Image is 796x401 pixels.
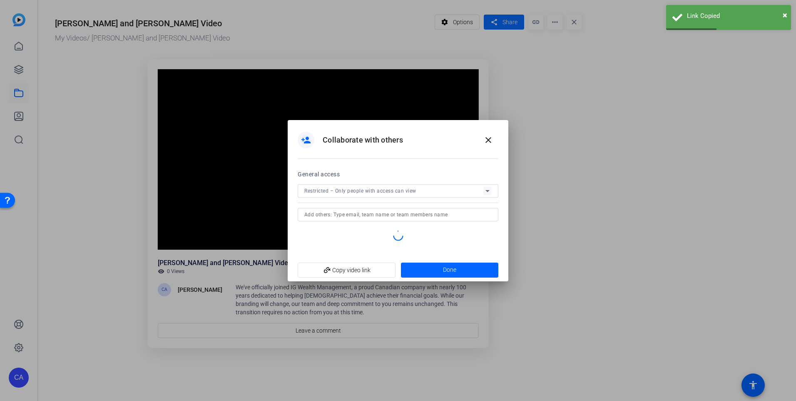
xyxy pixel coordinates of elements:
mat-icon: add_link [320,263,334,278]
h2: General access [298,169,340,179]
input: Add others: Type email, team name or team members name [304,210,492,220]
button: Close [783,9,787,21]
button: Done [401,263,499,278]
mat-icon: person_add [301,135,311,145]
span: Restricted – Only people with access can view [304,188,416,194]
button: Copy video link [298,263,396,278]
span: Done [443,266,456,274]
span: Copy video link [304,262,389,278]
h1: Collaborate with others [323,135,403,145]
span: × [783,10,787,20]
div: Link Copied [687,11,785,21]
mat-icon: close [483,135,493,145]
